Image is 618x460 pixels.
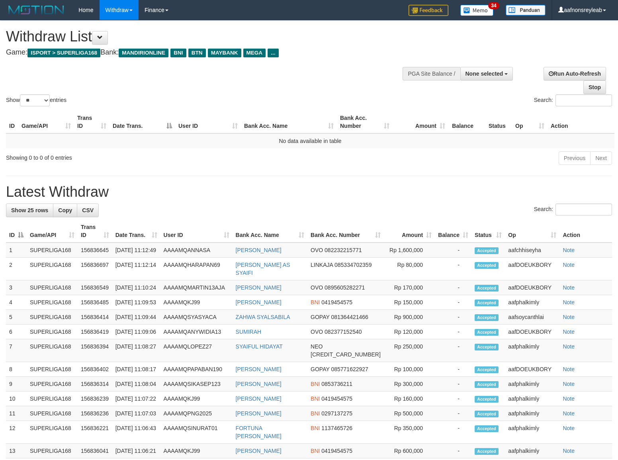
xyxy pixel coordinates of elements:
[475,247,499,254] span: Accepted
[112,339,160,362] td: [DATE] 11:08:27
[27,362,78,377] td: SUPERLIGA168
[6,280,27,295] td: 3
[325,247,362,253] span: Copy 082232215771 to clipboard
[78,243,112,258] td: 156836645
[475,329,499,336] span: Accepted
[236,284,282,291] a: [PERSON_NAME]
[243,49,266,57] span: MEGA
[311,425,320,431] span: BNI
[555,94,612,106] input: Search:
[160,280,233,295] td: AAAAMQMARTIN13AJA
[236,314,290,320] a: ZAHWA SYALSABILA
[384,258,435,280] td: Rp 80,000
[236,395,282,402] a: [PERSON_NAME]
[393,111,448,133] th: Amount: activate to sort column ascending
[27,444,78,458] td: SUPERLIGA168
[512,111,548,133] th: Op: activate to sort column ascending
[6,111,18,133] th: ID
[236,247,282,253] a: [PERSON_NAME]
[563,425,575,431] a: Note
[78,391,112,406] td: 156836239
[241,111,337,133] th: Bank Acc. Name: activate to sort column ascending
[559,151,591,165] a: Previous
[112,258,160,280] td: [DATE] 11:12:14
[160,325,233,339] td: AAAAMQANYWIDIA13
[331,366,368,372] span: Copy 085771622927 to clipboard
[6,362,27,377] td: 8
[505,243,559,258] td: aafchhiseyha
[460,5,494,16] img: Button%20Memo.svg
[505,258,559,280] td: aafDOEUKBORY
[160,339,233,362] td: AAAAMQLOPEZ27
[475,396,499,403] span: Accepted
[321,410,352,417] span: Copy 0297137275 to clipboard
[384,362,435,377] td: Rp 100,000
[27,220,78,243] th: Game/API: activate to sort column ascending
[409,5,448,16] img: Feedback.jpg
[236,262,290,276] a: [PERSON_NAME] AS SYAIFI
[311,299,320,305] span: BNI
[384,391,435,406] td: Rp 160,000
[160,220,233,243] th: User ID: activate to sort column ascending
[6,421,27,444] td: 12
[112,243,160,258] td: [DATE] 11:12:49
[78,310,112,325] td: 156836414
[334,262,372,268] span: Copy 085334702359 to clipboard
[160,258,233,280] td: AAAAMQHARAPAN69
[170,49,186,57] span: BNI
[112,444,160,458] td: [DATE] 11:06:21
[505,295,559,310] td: aafphalkimly
[78,325,112,339] td: 156836419
[534,94,612,106] label: Search:
[112,310,160,325] td: [DATE] 11:09:44
[563,343,575,350] a: Note
[77,204,99,217] a: CSV
[485,111,512,133] th: Status
[27,280,78,295] td: SUPERLIGA168
[325,284,365,291] span: Copy 0895605282271 to clipboard
[6,184,612,200] h1: Latest Withdraw
[435,243,471,258] td: -
[27,295,78,310] td: SUPERLIGA168
[236,448,282,454] a: [PERSON_NAME]
[27,391,78,406] td: SUPERLIGA168
[384,377,435,391] td: Rp 300,000
[435,391,471,406] td: -
[268,49,278,57] span: ...
[78,444,112,458] td: 156836041
[6,339,27,362] td: 7
[590,151,612,165] a: Next
[505,362,559,377] td: aafDOEUKBORY
[475,448,499,455] span: Accepted
[160,362,233,377] td: AAAAMQPAPABAN190
[384,280,435,295] td: Rp 170,000
[27,377,78,391] td: SUPERLIGA168
[236,343,283,350] a: SYAIFUL HIDAYAT
[384,220,435,243] th: Amount: activate to sort column ascending
[384,310,435,325] td: Rp 900,000
[160,310,233,325] td: AAAAMQSYASYACA
[311,351,381,358] span: Copy 5859459223534313 to clipboard
[6,295,27,310] td: 4
[325,329,362,335] span: Copy 082377152540 to clipboard
[384,444,435,458] td: Rp 600,000
[384,406,435,421] td: Rp 500,000
[311,284,323,291] span: OVO
[563,247,575,253] a: Note
[563,395,575,402] a: Note
[475,299,499,306] span: Accepted
[435,295,471,310] td: -
[160,444,233,458] td: AAAAMQKJ99
[384,295,435,310] td: Rp 150,000
[6,220,27,243] th: ID: activate to sort column descending
[555,204,612,215] input: Search:
[236,366,282,372] a: [PERSON_NAME]
[384,421,435,444] td: Rp 350,000
[112,295,160,310] td: [DATE] 11:09:53
[27,310,78,325] td: SUPERLIGA168
[6,204,53,217] a: Show 25 rows
[506,5,546,16] img: panduan.png
[475,314,499,321] span: Accepted
[583,80,606,94] a: Stop
[6,391,27,406] td: 10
